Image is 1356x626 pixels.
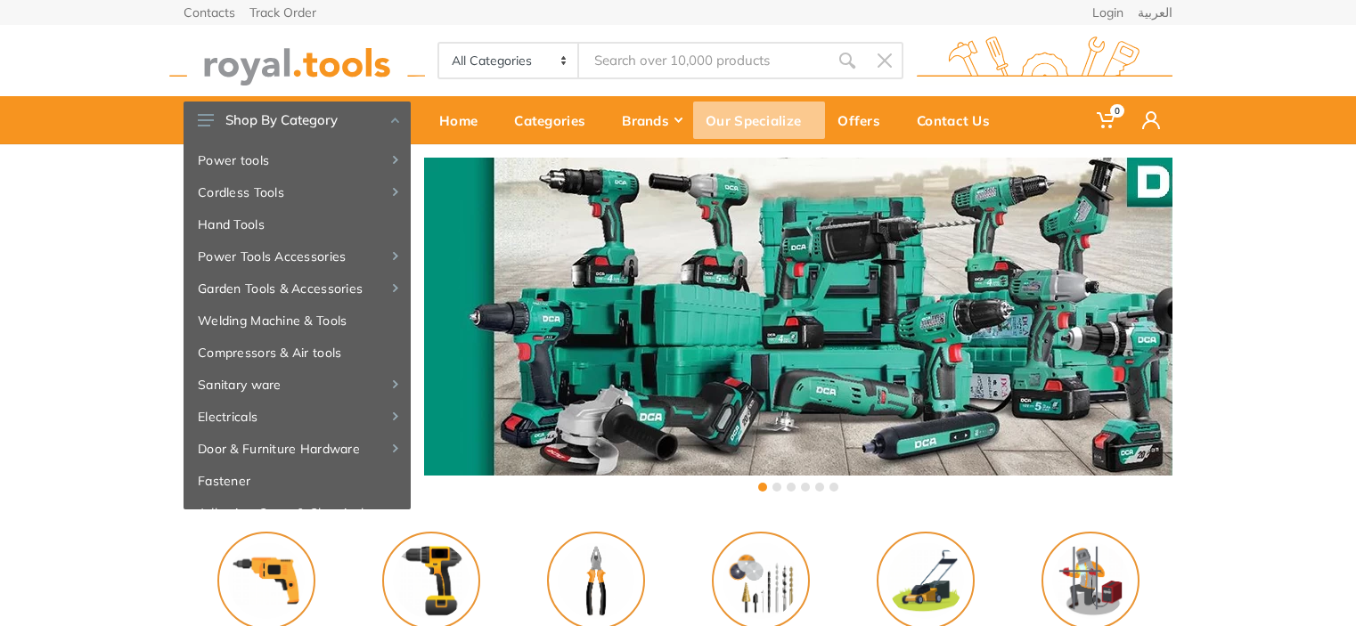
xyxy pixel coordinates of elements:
[184,208,411,240] a: Hand Tools
[184,240,411,272] a: Power Tools Accessories
[184,102,411,139] button: Shop By Category
[427,102,502,139] div: Home
[184,465,411,497] a: Fastener
[184,144,411,176] a: Power tools
[825,102,904,139] div: Offers
[693,96,825,144] a: Our Specialize
[1092,6,1123,19] a: Login
[502,102,609,139] div: Categories
[1084,96,1130,144] a: 0
[184,433,411,465] a: Door & Furniture Hardware
[825,96,904,144] a: Offers
[609,102,693,139] div: Brands
[249,6,316,19] a: Track Order
[184,305,411,337] a: Welding Machine & Tools
[1138,6,1172,19] a: العربية
[184,176,411,208] a: Cordless Tools
[904,102,1014,139] div: Contact Us
[693,102,825,139] div: Our Specialize
[184,401,411,433] a: Electricals
[904,96,1014,144] a: Contact Us
[439,44,579,77] select: Category
[427,96,502,144] a: Home
[184,6,235,19] a: Contacts
[502,96,609,144] a: Categories
[184,272,411,305] a: Garden Tools & Accessories
[169,37,425,85] img: royal.tools Logo
[917,37,1172,85] img: royal.tools Logo
[184,337,411,369] a: Compressors & Air tools
[1110,104,1124,118] span: 0
[184,497,411,529] a: Adhesive, Spray & Chemical
[579,42,829,79] input: Site search
[184,369,411,401] a: Sanitary ware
